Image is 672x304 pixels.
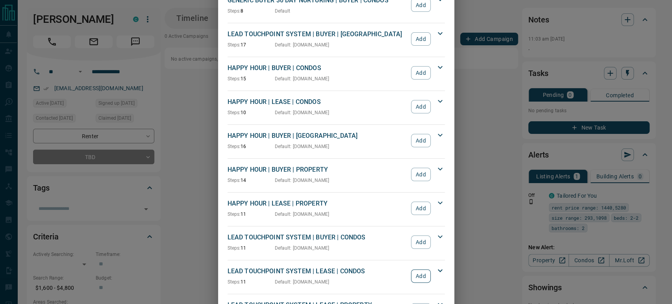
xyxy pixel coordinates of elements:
[228,163,445,185] div: HAPPY HOUR | BUYER | PROPERTYSteps:14Default: [DOMAIN_NAME]Add
[275,278,330,285] p: Default : [DOMAIN_NAME]
[228,63,407,73] p: HAPPY HOUR | BUYER | CONDOS
[411,32,430,46] button: Add
[228,211,241,217] span: Steps:
[228,144,241,149] span: Steps:
[228,7,275,15] p: 8
[411,100,430,113] button: Add
[228,28,445,50] div: LEAD TOUCHPOINT SYSTEM | BUYER | [GEOGRAPHIC_DATA]Steps:17Default: [DOMAIN_NAME]Add
[228,109,275,116] p: 10
[228,279,241,285] span: Steps:
[228,41,275,48] p: 17
[228,131,407,141] p: HAPPY HOUR | BUYER | [GEOGRAPHIC_DATA]
[228,97,407,107] p: HAPPY HOUR | LEASE | CONDOS
[411,269,430,283] button: Add
[228,245,275,252] p: 11
[228,30,407,39] p: LEAD TOUCHPOINT SYSTEM | BUYER | [GEOGRAPHIC_DATA]
[228,75,275,82] p: 15
[228,177,275,184] p: 14
[411,134,430,147] button: Add
[228,143,275,150] p: 16
[228,8,241,14] span: Steps:
[411,168,430,181] button: Add
[228,130,445,152] div: HAPPY HOUR | BUYER | [GEOGRAPHIC_DATA]Steps:16Default: [DOMAIN_NAME]Add
[228,231,445,253] div: LEAD TOUCHPOINT SYSTEM | BUYER | CONDOSSteps:11Default: [DOMAIN_NAME]Add
[228,197,445,219] div: HAPPY HOUR | LEASE | PROPERTYSteps:11Default: [DOMAIN_NAME]Add
[228,245,241,251] span: Steps:
[228,165,407,174] p: HAPPY HOUR | BUYER | PROPERTY
[228,211,275,218] p: 11
[228,62,445,84] div: HAPPY HOUR | BUYER | CONDOSSteps:15Default: [DOMAIN_NAME]Add
[228,178,241,183] span: Steps:
[411,202,430,215] button: Add
[411,66,430,80] button: Add
[228,76,241,82] span: Steps:
[275,143,330,150] p: Default : [DOMAIN_NAME]
[275,41,330,48] p: Default : [DOMAIN_NAME]
[228,199,407,208] p: HAPPY HOUR | LEASE | PROPERTY
[228,265,445,287] div: LEAD TOUCHPOINT SYSTEM | LEASE | CONDOSSteps:11Default: [DOMAIN_NAME]Add
[228,233,407,242] p: LEAD TOUCHPOINT SYSTEM | BUYER | CONDOS
[275,75,330,82] p: Default : [DOMAIN_NAME]
[411,235,430,249] button: Add
[228,110,241,115] span: Steps:
[275,177,330,184] p: Default : [DOMAIN_NAME]
[228,42,241,48] span: Steps:
[228,96,445,118] div: HAPPY HOUR | LEASE | CONDOSSteps:10Default: [DOMAIN_NAME]Add
[275,7,291,15] p: Default
[275,211,330,218] p: Default : [DOMAIN_NAME]
[275,109,330,116] p: Default : [DOMAIN_NAME]
[275,245,330,252] p: Default : [DOMAIN_NAME]
[228,278,275,285] p: 11
[228,267,407,276] p: LEAD TOUCHPOINT SYSTEM | LEASE | CONDOS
